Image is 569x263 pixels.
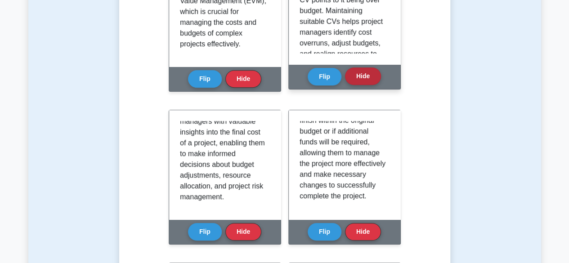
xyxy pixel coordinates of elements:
button: Flip [308,68,341,85]
button: Flip [188,70,222,88]
button: Hide [225,223,261,241]
button: Hide [345,223,381,241]
button: Hide [345,67,381,85]
button: Hide [225,70,261,88]
button: Flip [308,223,341,241]
button: Flip [188,223,222,241]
